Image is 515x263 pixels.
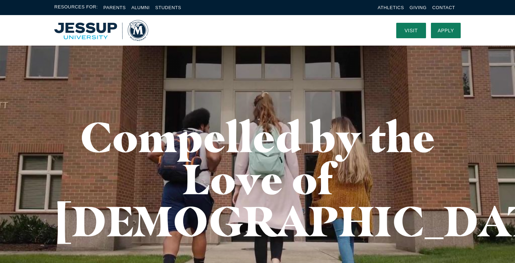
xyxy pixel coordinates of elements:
a: Students [155,5,181,10]
a: Giving [410,5,427,10]
img: Multnomah University Logo [54,20,148,41]
a: Home [54,20,148,41]
a: Parents [103,5,126,10]
a: Alumni [131,5,150,10]
a: Contact [432,5,455,10]
span: Resources For: [54,4,98,12]
a: Apply [431,23,461,38]
h1: Compelled by the Love of [DEMOGRAPHIC_DATA] [54,116,461,242]
a: Athletics [378,5,404,10]
a: Visit [396,23,426,38]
